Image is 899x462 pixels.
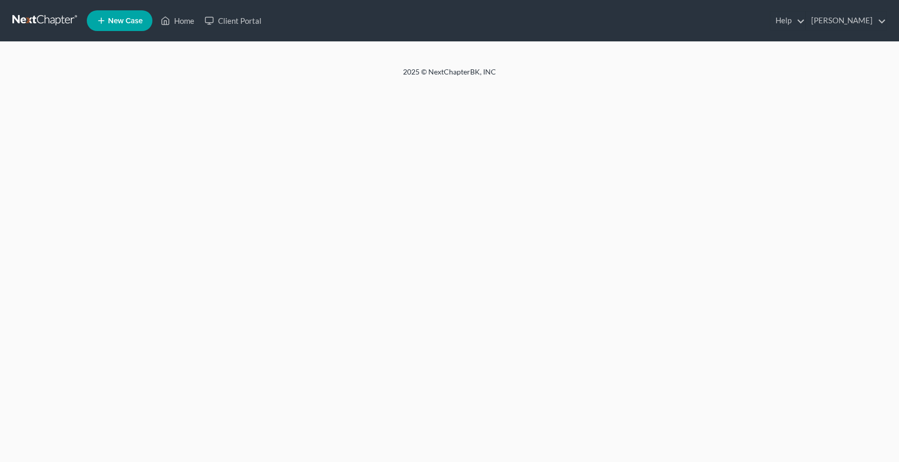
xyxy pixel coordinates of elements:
[199,11,267,30] a: Client Portal
[770,11,805,30] a: Help
[156,11,199,30] a: Home
[87,10,152,31] new-legal-case-button: New Case
[155,67,744,85] div: 2025 © NextChapterBK, INC
[806,11,886,30] a: [PERSON_NAME]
